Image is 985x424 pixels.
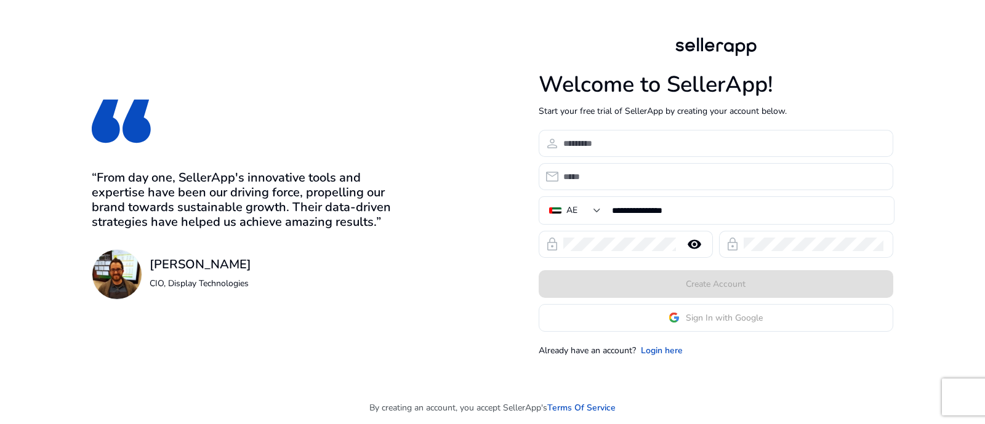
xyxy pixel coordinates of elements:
p: Already have an account? [539,344,636,357]
span: email [545,169,560,184]
mat-icon: remove_red_eye [680,237,709,252]
span: person [545,136,560,151]
h1: Welcome to SellerApp! [539,71,893,98]
div: AE [566,204,577,217]
h3: “From day one, SellerApp's innovative tools and expertise have been our driving force, propelling... [92,170,407,230]
span: lock [725,237,740,252]
p: Start your free trial of SellerApp by creating your account below. [539,105,893,118]
p: CIO, Display Technologies [150,277,251,290]
h3: [PERSON_NAME] [150,257,251,272]
span: lock [545,237,560,252]
a: Login here [641,344,683,357]
a: Terms Of Service [547,401,616,414]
